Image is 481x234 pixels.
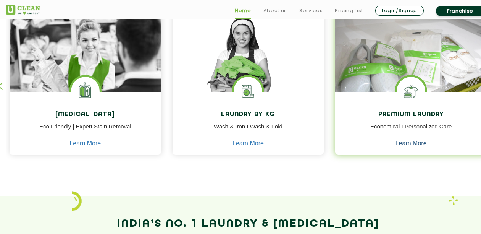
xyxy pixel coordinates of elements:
img: a girl with laundry basket [173,13,324,114]
p: Eco Friendly | Expert Stain Removal [15,122,155,140]
img: Drycleaners near me [10,13,161,135]
a: Login/Signup [375,6,424,16]
a: Learn More [395,140,427,147]
img: icon_2.png [72,191,82,211]
img: laundry washing machine [234,77,262,106]
a: Pricing List [335,6,363,15]
img: Shoes Cleaning [397,77,425,106]
h4: [MEDICAL_DATA] [15,111,155,119]
img: Laundry wash and iron [449,196,458,205]
a: Learn More [69,140,101,147]
img: UClean Laundry and Dry Cleaning [6,5,40,15]
a: Learn More [232,140,264,147]
p: Economical I Personalized Care [341,122,481,140]
h4: Laundry by Kg [178,111,318,119]
h4: Premium Laundry [341,111,481,119]
a: Home [235,6,251,15]
p: Wash & Iron I Wash & Fold [178,122,318,140]
img: Laundry Services near me [71,77,100,106]
a: Services [299,6,323,15]
a: About us [263,6,287,15]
